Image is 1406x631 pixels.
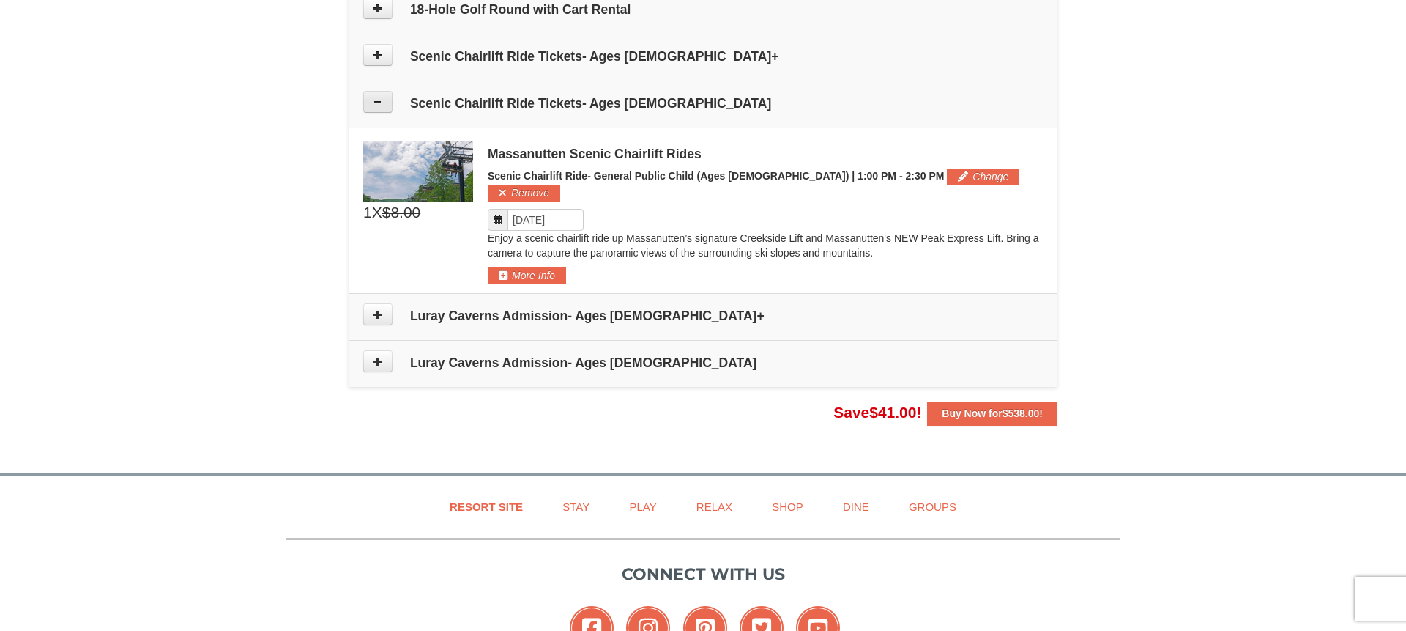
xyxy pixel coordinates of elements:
[947,169,1019,185] button: Change
[286,562,1120,586] p: Connect with us
[1003,407,1040,419] span: $538.00
[363,2,1043,17] h4: 18-Hole Golf Round with Cart Rental
[363,202,372,224] span: 1
[488,147,1043,161] div: Massanutten Scenic Chairlift Rides
[363,49,1043,64] h4: Scenic Chairlift Ride Tickets- Ages [DEMOGRAPHIC_DATA]+
[382,202,421,224] span: $8.00
[833,404,921,421] span: Save !
[488,231,1043,260] p: Enjoy a scenic chairlift ride up Massanutten’s signature Creekside Lift and Massanutten's NEW Pea...
[363,355,1043,370] h4: Luray Caverns Admission- Ages [DEMOGRAPHIC_DATA]
[431,490,541,523] a: Resort Site
[363,309,1043,323] h4: Luray Caverns Admission- Ages [DEMOGRAPHIC_DATA]+
[869,404,916,421] span: $41.00
[754,490,822,523] a: Shop
[372,202,382,224] span: X
[363,96,1043,111] h4: Scenic Chairlift Ride Tickets- Ages [DEMOGRAPHIC_DATA]
[890,490,975,523] a: Groups
[611,490,674,523] a: Play
[942,407,1043,419] strong: Buy Now for !
[488,185,560,201] button: Remove
[544,490,608,523] a: Stay
[927,402,1057,425] button: Buy Now for$538.00!
[678,490,751,523] a: Relax
[488,170,944,182] span: Scenic Chairlift Ride- General Public Child (Ages [DEMOGRAPHIC_DATA]) | 1:00 PM - 2:30 PM
[825,490,888,523] a: Dine
[363,141,473,202] img: 24896431-9-664d1467.jpg
[488,267,566,284] button: More Info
